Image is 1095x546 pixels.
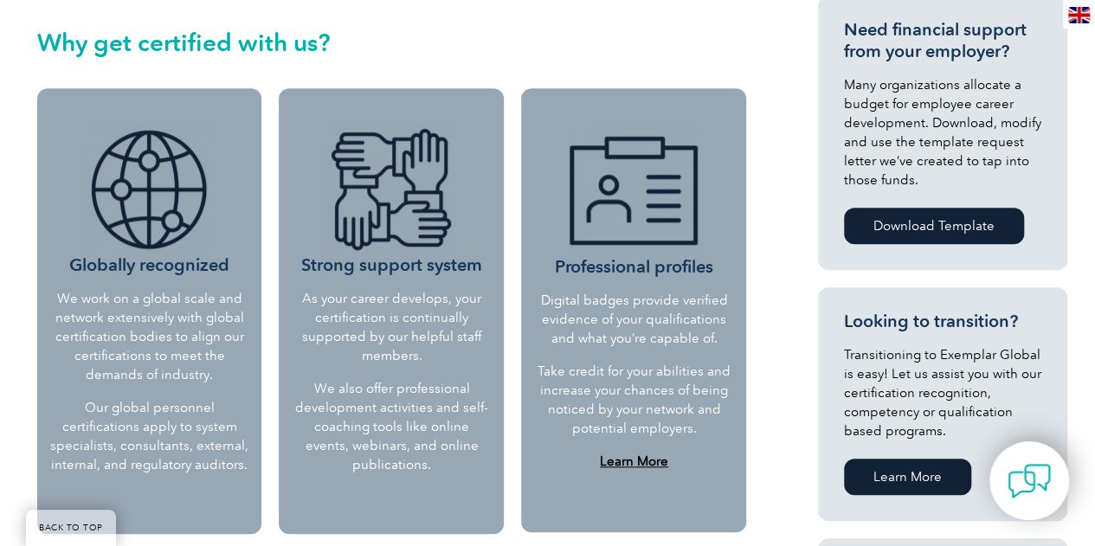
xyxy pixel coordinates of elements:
p: Our global personnel certifications apply to system specialists, consultants, external, internal,... [50,398,249,474]
a: Download Template [844,208,1024,244]
a: BACK TO TOP [26,510,116,546]
p: We work on a global scale and network extensively with global certification bodies to align our c... [50,289,249,384]
p: We also offer professional development activities and self-coaching tools like online events, web... [292,379,491,474]
p: Digital badges provide verified evidence of your qualifications and what you’re capable of. [536,291,731,348]
img: contact-chat.png [1008,459,1051,503]
h3: Professional profiles [536,126,731,278]
p: Many organizations allocate a budget for employee career development. Download, modify and use th... [844,75,1041,189]
p: Transitioning to Exemplar Global is easy! Let us assist you with our certification recognition, c... [844,345,1041,440]
h3: Looking to transition? [844,311,1041,332]
h3: Strong support system [292,125,491,276]
a: Learn More [600,453,668,469]
a: Learn More [844,459,971,495]
p: Take credit for your abilities and increase your chances of being noticed by your network and pot... [536,362,731,438]
h3: Globally recognized [50,125,249,276]
h3: Need financial support from your employer? [844,19,1041,62]
img: en [1068,7,1090,23]
p: As your career develops, your certification is continually supported by our helpful staff members. [292,289,491,365]
h2: Why get certified with us? [37,29,747,56]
